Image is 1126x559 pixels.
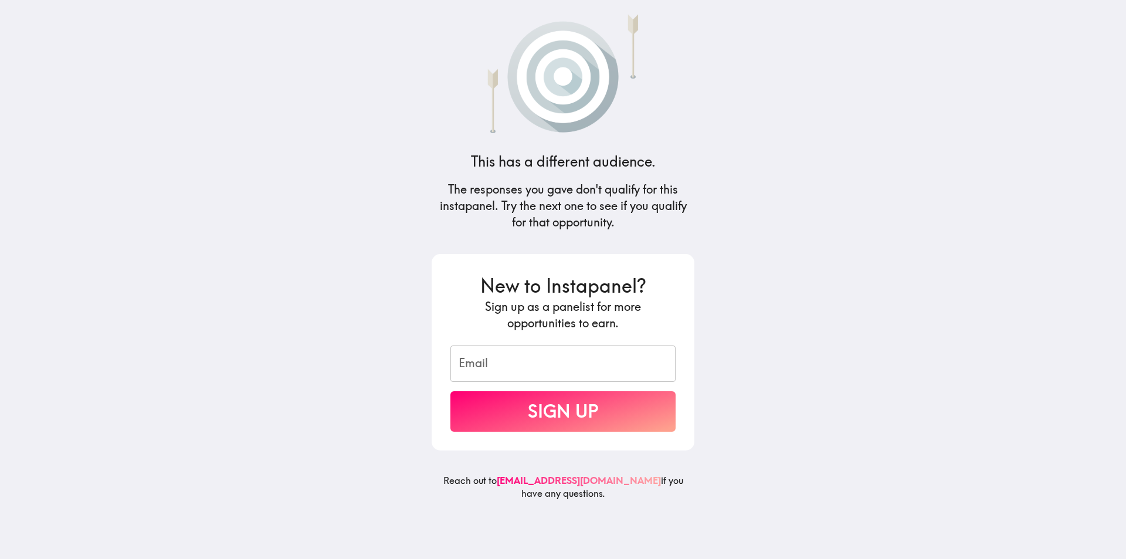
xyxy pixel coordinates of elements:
[459,9,667,133] img: Arrows that have missed a target.
[497,475,661,486] a: [EMAIL_ADDRESS][DOMAIN_NAME]
[432,474,694,510] h6: Reach out to if you have any questions.
[450,391,676,432] button: Sign Up
[450,299,676,331] h5: Sign up as a panelist for more opportunities to earn.
[471,152,656,172] h4: This has a different audience.
[450,273,676,299] h3: New to Instapanel?
[432,181,694,231] h5: The responses you gave don't qualify for this instapanel. Try the next one to see if you qualify ...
